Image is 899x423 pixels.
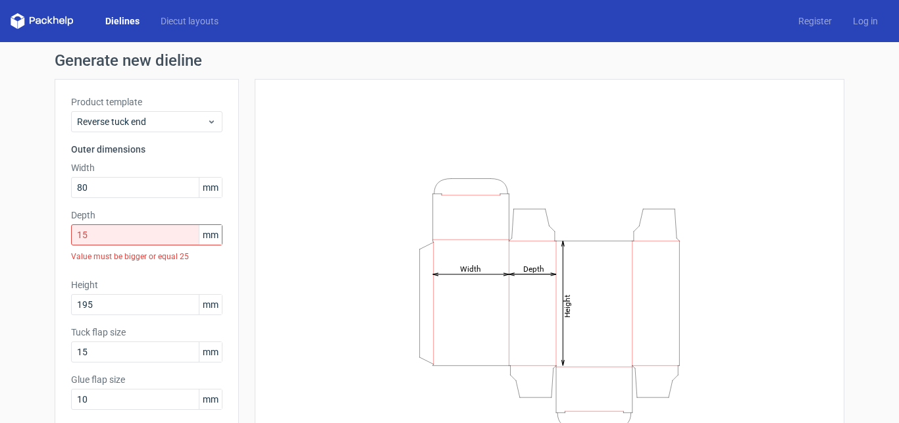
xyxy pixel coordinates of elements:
span: Reverse tuck end [77,115,207,128]
tspan: Depth [523,264,544,273]
span: mm [199,389,222,409]
tspan: Width [460,264,481,273]
a: Log in [842,14,888,28]
a: Register [788,14,842,28]
div: Value must be bigger or equal 25 [71,245,222,268]
a: Diecut layouts [150,14,229,28]
label: Glue flap size [71,373,222,386]
h1: Generate new dieline [55,53,844,68]
a: Dielines [95,14,150,28]
label: Height [71,278,222,291]
label: Tuck flap size [71,326,222,339]
span: mm [199,225,222,245]
span: mm [199,178,222,197]
label: Width [71,161,222,174]
label: Product template [71,95,222,109]
tspan: Height [563,294,572,317]
span: mm [199,295,222,314]
h3: Outer dimensions [71,143,222,156]
span: mm [199,342,222,362]
label: Depth [71,209,222,222]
